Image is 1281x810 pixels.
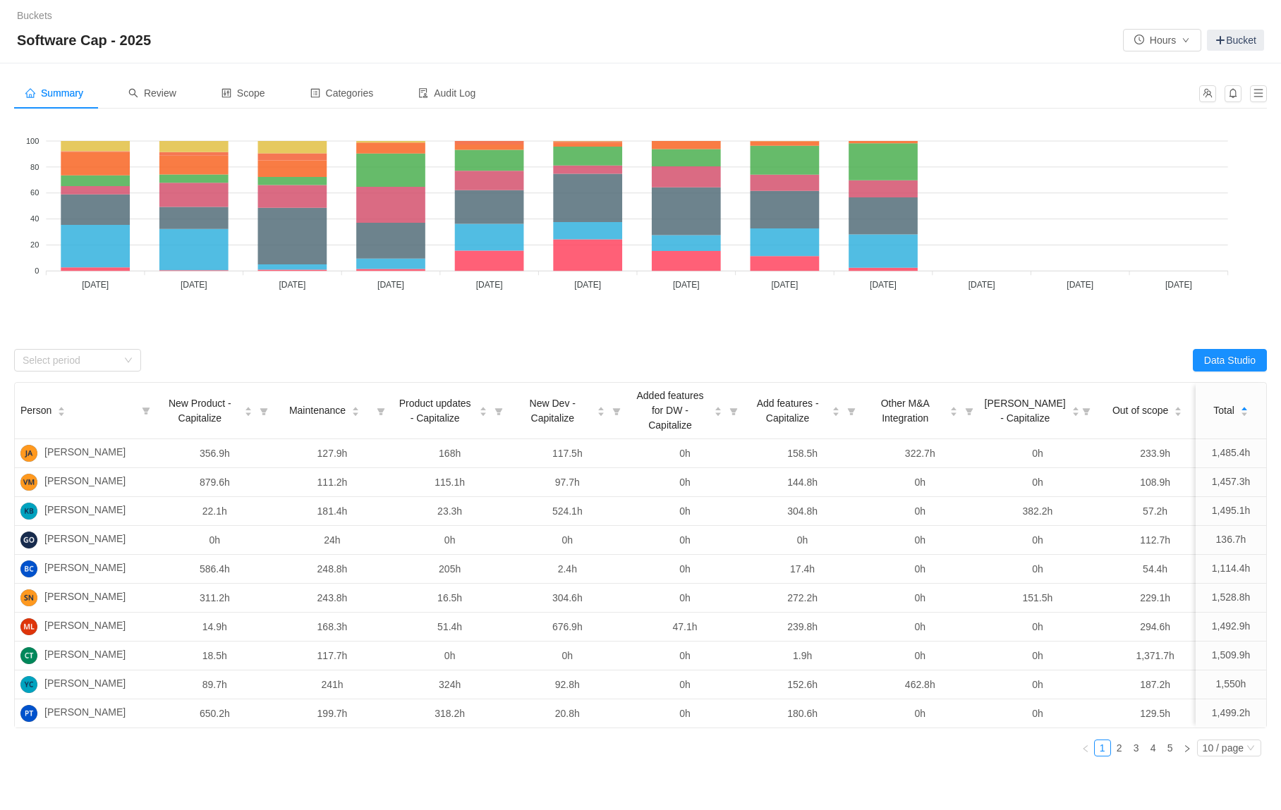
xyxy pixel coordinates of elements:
li: 3 [1128,740,1145,756]
td: 0h [979,468,1097,497]
img: VM [20,474,37,491]
td: 151.5h [979,584,1097,613]
i: icon: filter [136,383,156,438]
a: 4 [1146,740,1161,756]
td: 0h [861,584,979,613]
div: Sort [949,405,958,415]
td: 229.1h [1096,584,1214,613]
img: BC [20,560,37,577]
td: 879.6h [156,468,274,497]
button: icon: team [1199,85,1216,102]
i: icon: caret-up [597,405,605,410]
i: icon: caret-down [352,410,360,415]
td: 181.4h [274,497,391,526]
td: 304.6h [509,584,626,613]
td: 0h [979,555,1097,584]
i: icon: caret-up [832,405,839,410]
td: 152.6h [743,670,861,699]
img: YC [20,676,37,693]
i: icon: caret-up [1071,405,1079,410]
td: 272.2h [743,584,861,613]
tspan: [DATE] [82,280,109,290]
tspan: [DATE] [279,280,305,290]
span: Person [20,403,51,418]
span: [PERSON_NAME] [44,503,126,520]
li: 1 [1094,740,1111,756]
td: 1,499.2h [1196,699,1266,728]
button: icon: bell [1225,85,1241,102]
i: icon: caret-down [949,410,957,415]
tspan: [DATE] [377,280,404,290]
tspan: 20 [30,240,39,249]
tspan: [DATE] [772,280,799,290]
i: icon: down [124,356,133,366]
img: SN [20,589,37,606]
td: 1,485.4h [1196,439,1266,468]
i: icon: caret-up [715,405,722,410]
span: [PERSON_NAME] [44,560,126,577]
i: icon: caret-up [1240,405,1248,409]
td: 180.6h [743,699,861,728]
button: icon: menu [1250,85,1267,102]
span: New Dev - Capitalize [514,396,591,426]
i: icon: caret-down [715,410,722,415]
td: 462.8h [861,670,979,699]
li: Previous Page [1077,740,1094,756]
td: 243.8h [274,584,391,613]
td: 199.7h [274,699,391,728]
tspan: [DATE] [870,280,897,290]
i: icon: caret-down [1174,410,1182,415]
td: 158.5h [743,439,861,468]
span: [PERSON_NAME] - Capitalize [985,396,1066,426]
td: 1,528.8h [1196,584,1266,613]
i: icon: search [128,88,138,98]
td: 1,457.3h [1196,468,1266,497]
div: Sort [351,405,360,415]
i: icon: home [25,88,35,98]
a: Buckets [17,10,52,21]
span: [PERSON_NAME] [44,618,126,635]
td: 239.8h [743,613,861,642]
td: 0h [156,526,274,555]
i: icon: down [1246,744,1255,754]
button: icon: clock-circleHoursicon: down [1123,29,1201,51]
td: 0h [979,642,1097,670]
span: Add features - Capitalize [749,396,826,426]
td: 117.7h [274,642,391,670]
span: Maintenance [289,403,346,418]
span: [PERSON_NAME] [44,445,126,462]
tspan: [DATE] [476,280,503,290]
td: 0h [509,526,626,555]
span: [PERSON_NAME] [44,676,126,693]
span: [PERSON_NAME] [44,589,126,606]
td: 324h [391,670,509,699]
td: 0h [391,642,509,670]
td: 586.4h [156,555,274,584]
td: 322.7h [861,439,979,468]
td: 0h [626,439,744,468]
i: icon: left [1081,744,1090,753]
td: 136.7h [1196,526,1266,555]
td: 248.8h [274,555,391,584]
td: 24h [274,526,391,555]
td: 0h [626,642,744,670]
td: 524.1h [509,497,626,526]
td: 0h [626,555,744,584]
td: 1,492.9h [1196,613,1266,642]
img: JA [20,445,37,462]
a: 1 [1095,740,1110,756]
tspan: 100 [26,137,39,145]
tspan: 0 [35,266,39,275]
td: 2.4h [509,555,626,584]
img: GO [20,532,37,548]
td: 144.8h [743,468,861,497]
span: [PERSON_NAME] [44,532,126,548]
td: 97.7h [509,468,626,497]
td: 0h [861,613,979,642]
i: icon: filter [254,383,274,438]
i: icon: caret-up [58,405,66,409]
i: icon: filter [842,383,861,438]
td: 51.4h [391,613,509,642]
span: Audit Log [418,87,475,99]
div: Sort [1240,405,1249,415]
